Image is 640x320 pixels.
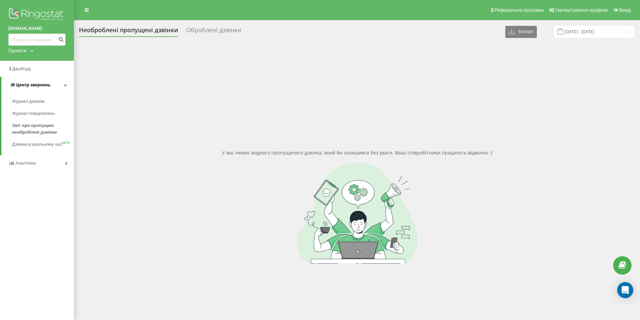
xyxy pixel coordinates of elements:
span: Налаштування профілю [555,7,608,13]
a: Звіт про пропущені необроблені дзвінки [12,120,74,138]
span: Вихід [619,7,631,13]
span: Дашборд [12,66,31,71]
span: Журнал повідомлень [12,110,55,117]
div: Проекти [8,47,27,54]
input: Пошук за номером [8,34,66,46]
button: Експорт [505,26,537,38]
a: [DOMAIN_NAME] [8,25,66,32]
span: Аналiтика [15,161,36,166]
a: Центр звернень [1,77,74,93]
div: Open Intercom Messenger [617,282,633,298]
span: Реферальна програма [495,7,544,13]
a: Дзвінки в реальному часіNEW [12,138,74,150]
span: Журнал дзвінків [12,98,44,105]
span: Звіт про пропущені необроблені дзвінки [12,122,71,136]
a: Журнал повідомлень [12,107,74,120]
img: Ringostat logo [8,7,66,24]
a: Журнал дзвінків [12,95,74,107]
div: Оброблені дзвінки [186,27,241,37]
span: Центр звернень [16,82,50,87]
span: Дзвінки в реальному часі [12,141,62,148]
div: Необроблені пропущені дзвінки [79,27,178,37]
